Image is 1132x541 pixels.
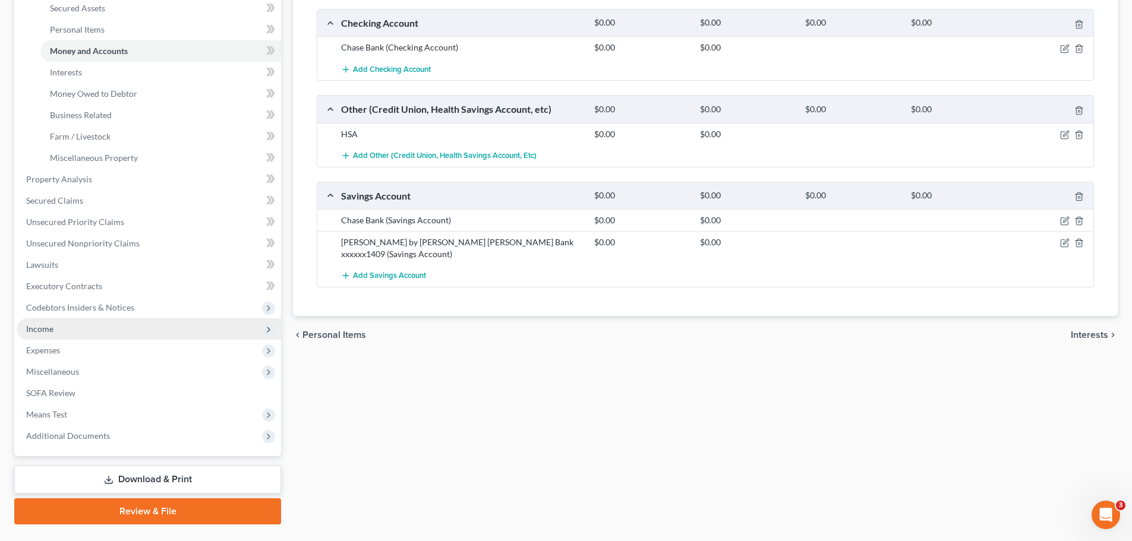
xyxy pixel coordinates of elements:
[694,190,799,201] div: $0.00
[26,345,60,355] span: Expenses
[335,189,588,202] div: Savings Account
[50,131,111,141] span: Farm / Livestock
[1092,501,1120,529] iframe: Intercom live chat
[17,382,281,404] a: SOFA Review
[26,302,134,312] span: Codebtors Insiders & Notices
[40,40,281,62] a: Money and Accounts
[26,217,124,227] span: Unsecured Priority Claims
[1071,330,1108,340] span: Interests
[26,260,58,270] span: Lawsuits
[335,42,588,53] div: Chase Bank (Checking Account)
[694,42,799,53] div: $0.00
[50,24,105,34] span: Personal Items
[799,104,904,115] div: $0.00
[588,190,693,201] div: $0.00
[341,58,431,80] button: Add Checking Account
[40,147,281,169] a: Miscellaneous Property
[353,65,431,74] span: Add Checking Account
[905,104,1010,115] div: $0.00
[293,330,302,340] i: chevron_left
[341,145,537,167] button: Add Other (Credit Union, Health Savings Account, etc)
[50,3,105,13] span: Secured Assets
[353,151,537,160] span: Add Other (Credit Union, Health Savings Account, etc)
[905,17,1010,29] div: $0.00
[353,271,426,281] span: Add Savings Account
[26,409,67,419] span: Means Test
[26,324,53,334] span: Income
[799,17,904,29] div: $0.00
[335,236,588,260] div: [PERSON_NAME] by [PERSON_NAME] [PERSON_NAME] Bank xxxxxx1409 (Savings Account)
[26,431,110,441] span: Additional Documents
[17,233,281,254] a: Unsecured Nonpriority Claims
[26,238,140,248] span: Unsecured Nonpriority Claims
[50,153,138,163] span: Miscellaneous Property
[694,104,799,115] div: $0.00
[341,265,426,287] button: Add Savings Account
[50,88,137,99] span: Money Owed to Debtor
[40,105,281,126] a: Business Related
[335,103,588,115] div: Other (Credit Union, Health Savings Account, etc)
[799,190,904,201] div: $0.00
[588,128,693,140] div: $0.00
[17,276,281,297] a: Executory Contracts
[1071,330,1118,340] button: Interests chevron_right
[335,128,588,140] div: HSA
[17,254,281,276] a: Lawsuits
[17,211,281,233] a: Unsecured Priority Claims
[26,388,75,398] span: SOFA Review
[694,128,799,140] div: $0.00
[40,126,281,147] a: Farm / Livestock
[17,169,281,190] a: Property Analysis
[588,104,693,115] div: $0.00
[40,62,281,83] a: Interests
[302,330,366,340] span: Personal Items
[694,214,799,226] div: $0.00
[694,236,799,248] div: $0.00
[14,498,281,524] a: Review & File
[335,17,588,29] div: Checking Account
[50,67,82,77] span: Interests
[26,366,79,377] span: Miscellaneous
[40,83,281,105] a: Money Owed to Debtor
[26,281,102,291] span: Executory Contracts
[50,110,112,120] span: Business Related
[26,195,83,205] span: Secured Claims
[694,17,799,29] div: $0.00
[588,42,693,53] div: $0.00
[1108,330,1118,340] i: chevron_right
[588,214,693,226] div: $0.00
[588,236,693,248] div: $0.00
[905,190,1010,201] div: $0.00
[40,19,281,40] a: Personal Items
[50,46,128,56] span: Money and Accounts
[335,214,588,226] div: Chase Bank (Savings Account)
[14,466,281,493] a: Download & Print
[1116,501,1125,510] span: 3
[26,174,92,184] span: Property Analysis
[588,17,693,29] div: $0.00
[293,330,366,340] button: chevron_left Personal Items
[17,190,281,211] a: Secured Claims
